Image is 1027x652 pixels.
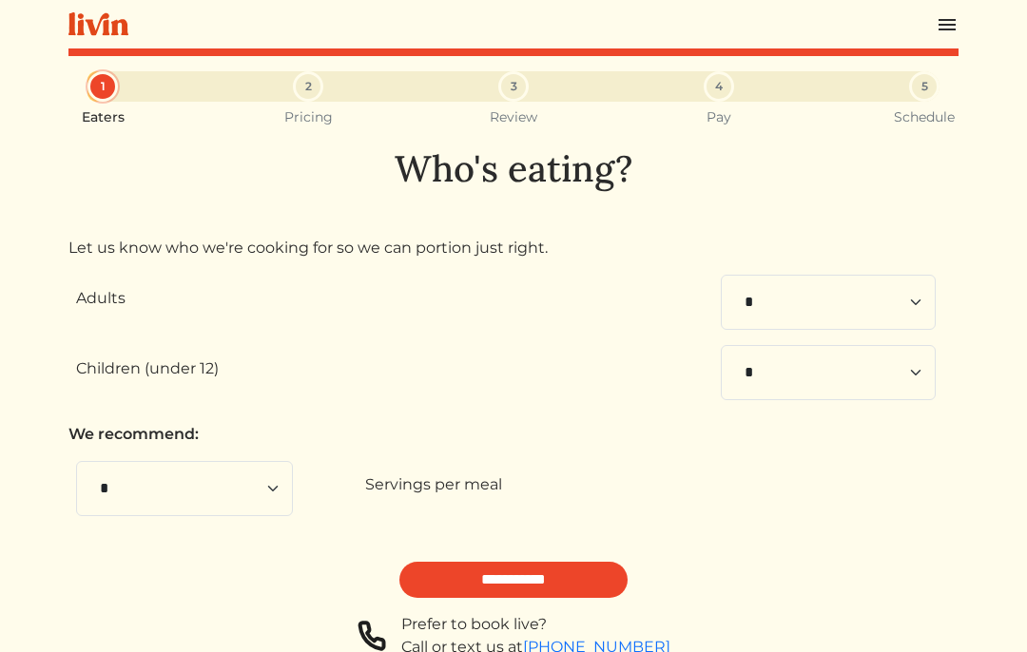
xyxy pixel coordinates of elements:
h1: Who's eating? [68,147,959,191]
label: Servings per meal [365,473,502,496]
span: 4 [715,78,723,95]
small: Schedule [894,109,955,125]
span: 1 [101,78,106,95]
small: Review [490,109,537,125]
small: Pay [707,109,731,125]
div: Prefer to book live? [401,613,670,636]
span: 2 [305,78,312,95]
span: 5 [921,78,928,95]
img: menu_hamburger-cb6d353cf0ecd9f46ceae1c99ecbeb4a00e71ca567a856bd81f57e9d8c17bb26.svg [936,13,959,36]
label: Children (under 12) [76,357,219,380]
p: We recommend: [68,423,959,446]
small: Pricing [284,109,333,125]
span: 3 [511,78,517,95]
small: Eaters [82,109,125,125]
p: Let us know who we're cooking for so we can portion just right. [68,237,959,259]
img: livin-logo-a0d97d1a881af30f6274990eb6222085a2533c92bbd1e4f22c21b4f0d0e3210c.svg [68,12,128,36]
label: Adults [76,287,126,310]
